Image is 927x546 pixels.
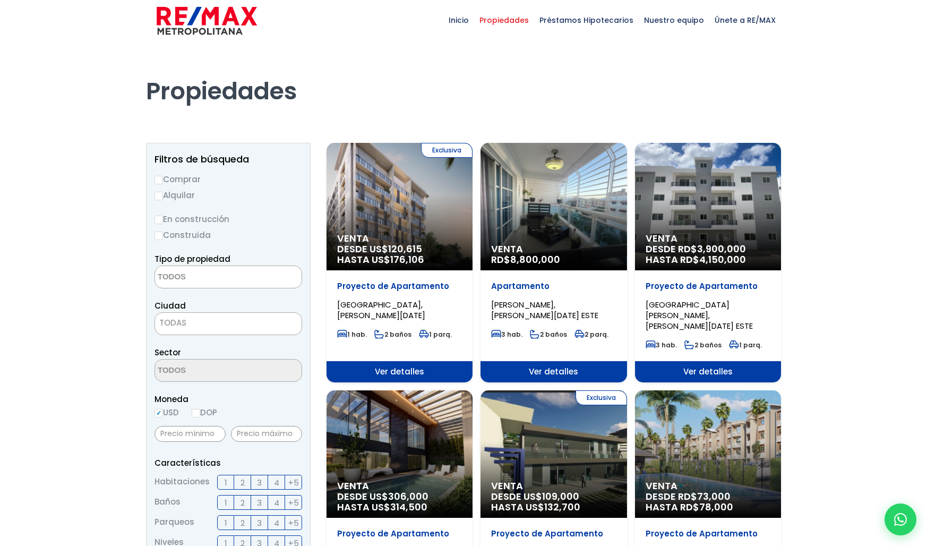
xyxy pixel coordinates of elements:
[388,490,428,503] span: 306,000
[480,361,626,382] span: Ver detalles
[639,4,709,36] span: Nuestro equipo
[443,4,474,36] span: Inicio
[154,173,302,186] label: Comprar
[154,216,163,224] input: En construcción
[491,299,598,321] span: [PERSON_NAME], [PERSON_NAME][DATE] ESTE
[154,192,163,200] input: Alquilar
[225,496,227,509] span: 1
[390,500,427,514] span: 314,500
[480,143,626,382] a: Venta RD$8,800,000 Apartamento [PERSON_NAME], [PERSON_NAME][DATE] ESTE 3 hab. 2 baños 2 parq. Ver...
[530,330,567,339] span: 2 baños
[646,528,770,539] p: Proyecto de Apartamento
[337,481,462,491] span: Venta
[697,242,746,255] span: 3,900,000
[154,228,302,242] label: Construida
[374,330,411,339] span: 2 baños
[154,212,302,226] label: En construcción
[154,176,163,184] input: Comprar
[474,4,534,36] span: Propiedades
[155,266,258,289] textarea: Search
[646,254,770,265] span: HASTA RD$
[154,312,302,335] span: TODAS
[154,406,179,419] label: USD
[154,154,302,165] h2: Filtros de búsqueda
[337,254,462,265] span: HASTA US$
[154,456,302,470] p: Características
[491,253,560,266] span: RD$
[274,516,279,530] span: 4
[709,4,781,36] span: Únete a RE/MAX
[729,340,762,349] span: 1 parq.
[534,4,639,36] span: Préstamos Hipotecarios
[646,244,770,265] span: DESDE RD$
[635,361,781,382] span: Ver detalles
[225,476,227,489] span: 1
[542,490,579,503] span: 109,000
[154,232,163,240] input: Construida
[491,528,616,539] p: Proyecto de Apartamento
[288,516,299,530] span: +5
[421,143,473,158] span: Exclusiva
[154,253,230,265] span: Tipo de propiedad
[491,502,616,513] span: HASTA US$
[646,502,770,513] span: HASTA RD$
[646,281,770,292] p: Proyecto de Apartamento
[337,491,462,513] span: DESDE US$
[241,496,245,509] span: 2
[699,253,746,266] span: 4,150,000
[646,233,770,244] span: Venta
[491,330,522,339] span: 3 hab.
[154,515,194,530] span: Parqueos
[192,406,217,419] label: DOP
[646,481,770,491] span: Venta
[684,340,722,349] span: 2 baños
[154,189,302,202] label: Alquilar
[491,491,616,513] span: DESDE US$
[154,347,181,358] span: Sector
[337,281,462,292] p: Proyecto de Apartamento
[154,409,163,417] input: USD
[225,516,227,530] span: 1
[337,244,462,265] span: DESDE US$
[288,476,299,489] span: +5
[154,495,181,510] span: Baños
[154,475,210,490] span: Habitaciones
[257,476,262,489] span: 3
[337,330,367,339] span: 1 hab.
[257,496,262,509] span: 3
[388,242,422,255] span: 120,615
[257,516,262,530] span: 3
[154,300,186,311] span: Ciudad
[154,393,302,406] span: Moneda
[274,476,279,489] span: 4
[155,315,302,330] span: TODAS
[646,491,770,513] span: DESDE RD$
[159,317,186,328] span: TODAS
[419,330,452,339] span: 1 parq.
[154,426,226,442] input: Precio mínimo
[337,233,462,244] span: Venta
[241,516,245,530] span: 2
[288,496,299,509] span: +5
[231,426,302,442] input: Precio máximo
[491,481,616,491] span: Venta
[337,299,425,321] span: [GEOGRAPHIC_DATA], [PERSON_NAME][DATE]
[155,360,258,382] textarea: Search
[157,5,257,37] img: remax-metropolitana-logo
[574,330,608,339] span: 2 parq.
[390,253,424,266] span: 176,106
[510,253,560,266] span: 8,800,000
[337,528,462,539] p: Proyecto de Apartamento
[646,299,753,331] span: [GEOGRAPHIC_DATA][PERSON_NAME], [PERSON_NAME][DATE] ESTE
[327,361,473,382] span: Ver detalles
[635,143,781,382] a: Venta DESDE RD$3,900,000 HASTA RD$4,150,000 Proyecto de Apartamento [GEOGRAPHIC_DATA][PERSON_NAME...
[274,496,279,509] span: 4
[697,490,731,503] span: 73,000
[646,340,677,349] span: 3 hab.
[146,47,781,106] h1: Propiedades
[544,500,580,514] span: 132,700
[491,244,616,254] span: Venta
[491,281,616,292] p: Apartamento
[192,409,200,417] input: DOP
[576,390,627,405] span: Exclusiva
